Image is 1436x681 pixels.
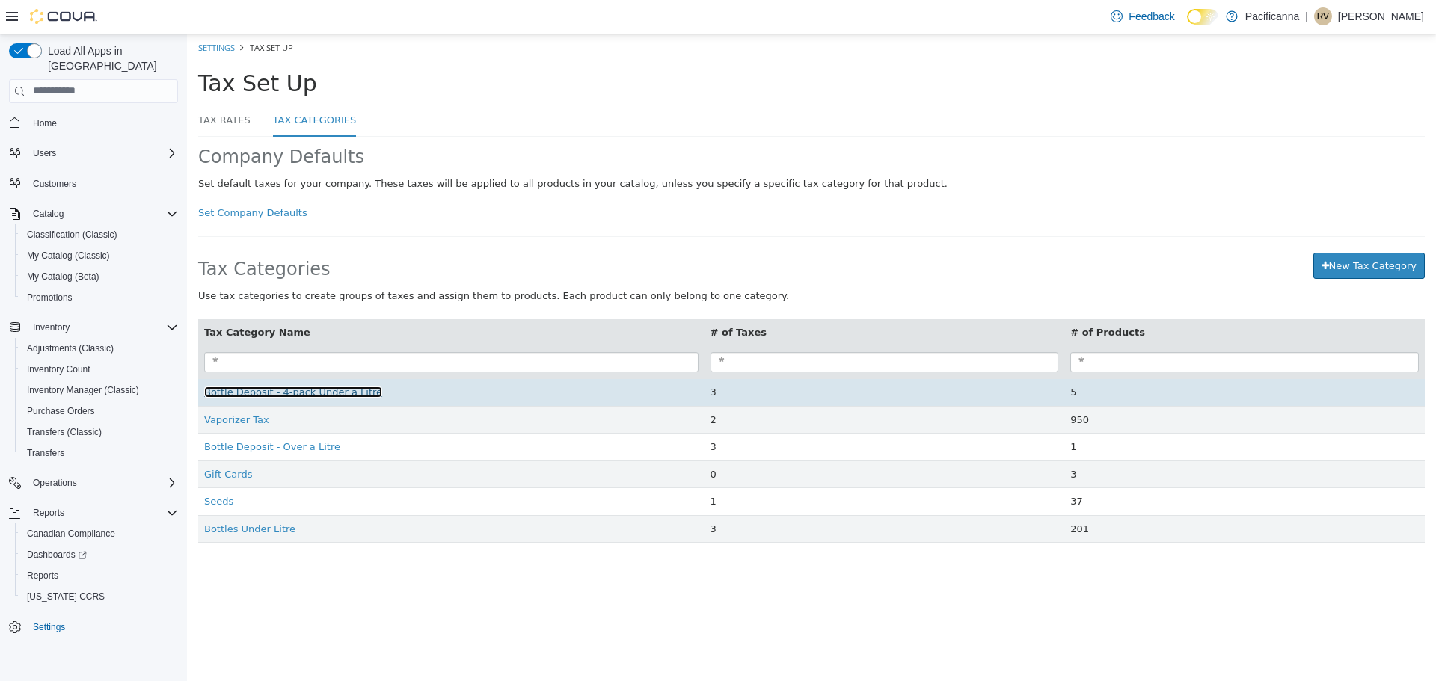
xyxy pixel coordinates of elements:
span: My Catalog (Classic) [21,247,178,265]
span: Inventory Manager (Classic) [21,381,178,399]
button: Canadian Compliance [15,523,184,544]
div: Rachael Veenstra [1314,7,1332,25]
a: Customers [27,175,82,193]
td: 37 [877,454,1238,481]
a: Inventory Manager (Classic) [21,381,145,399]
span: Settings [27,617,178,636]
a: Promotions [21,289,79,306]
span: Transfers (Classic) [21,423,178,441]
input: Dark Mode [1187,9,1218,25]
button: Adjustments (Classic) [15,338,184,359]
div: Set default taxes for your company. These taxes will be applied to all products in your catalog, ... [11,142,1238,157]
span: Customers [27,174,178,193]
button: Inventory [3,317,184,338]
span: Promotions [27,292,73,303]
td: 201 [877,481,1238,508]
span: Tax Categories [11,224,144,245]
span: Dashboards [21,546,178,564]
span: Bottle Deposit - 4-pack Under a Litre [17,352,195,363]
span: Vaporizer Tax [17,380,82,391]
button: Users [3,143,184,164]
span: Load All Apps in [GEOGRAPHIC_DATA] [42,43,178,73]
button: My Catalog (Beta) [15,266,184,287]
span: Purchase Orders [27,405,95,417]
a: Dashboards [15,544,184,565]
button: Classification (Classic) [15,224,184,245]
span: Canadian Compliance [21,525,178,543]
a: Tax Categories [86,71,170,103]
a: Transfers [21,444,70,462]
span: Classification (Classic) [21,226,178,244]
button: Operations [3,472,184,493]
span: Washington CCRS [21,588,178,605]
span: Users [27,144,178,162]
span: Reports [27,570,58,582]
a: My Catalog (Classic) [21,247,116,265]
button: Operations [27,474,83,492]
td: 0 [518,426,878,454]
p: | [1305,7,1308,25]
td: 3 [518,399,878,427]
a: Feedback [1105,1,1180,31]
td: 950 [877,372,1238,399]
span: Reports [33,507,64,519]
a: Seeds [17,461,46,472]
img: Cova [30,9,97,24]
button: Purchase Orders [15,401,184,422]
td: 1 [877,399,1238,427]
button: Inventory Count [15,359,184,380]
span: Tax Set Up [11,36,130,62]
td: 3 [518,481,878,508]
span: My Catalog (Beta) [27,271,99,283]
span: My Catalog (Beta) [21,268,178,286]
a: Bottle Deposit - Over a Litre [17,407,153,418]
a: Adjustments (Classic) [21,339,120,357]
button: Tax Category Name [17,291,126,306]
a: My Catalog (Beta) [21,268,105,286]
button: Inventory [27,318,76,336]
a: Dashboards [21,546,93,564]
span: Feedback [1129,9,1174,24]
button: Customers [3,173,184,194]
a: Purchase Orders [21,402,101,420]
span: Customers [33,178,76,190]
a: [US_STATE] CCRS [21,588,111,605]
span: Company Defaults [11,112,177,133]
button: Settings [3,616,184,638]
button: # of Taxes [524,291,583,306]
span: Reports [21,567,178,585]
p: [PERSON_NAME] [1338,7,1424,25]
p: Pacificanna [1245,7,1299,25]
span: Catalog [33,208,64,220]
button: [US_STATE] CCRS [15,586,184,607]
a: Reports [21,567,64,585]
button: Reports [27,504,70,522]
button: Catalog [27,205,70,223]
a: Canadian Compliance [21,525,121,543]
span: Canadian Compliance [27,528,115,540]
a: Transfers (Classic) [21,423,108,441]
span: Inventory [33,321,70,333]
div: Use tax categories to create groups of taxes and assign them to products. Each product can only b... [11,254,1238,269]
a: Bottles Under Litre [17,489,108,500]
button: Transfers (Classic) [15,422,184,443]
td: 3 [877,426,1238,454]
span: Promotions [21,289,178,306]
span: Adjustments (Classic) [21,339,178,357]
button: Inventory Manager (Classic) [15,380,184,401]
span: Inventory Count [27,363,90,375]
a: Set Company Defaults [11,173,120,184]
button: Reports [3,502,184,523]
span: Classification (Classic) [27,229,117,241]
span: Adjustments (Classic) [27,342,114,354]
span: [US_STATE] CCRS [27,591,105,603]
span: Home [27,114,178,132]
td: 1 [518,454,878,481]
span: Home [33,117,57,129]
span: Gift Cards [17,434,65,446]
button: Promotions [15,287,184,308]
td: 2 [518,372,878,399]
